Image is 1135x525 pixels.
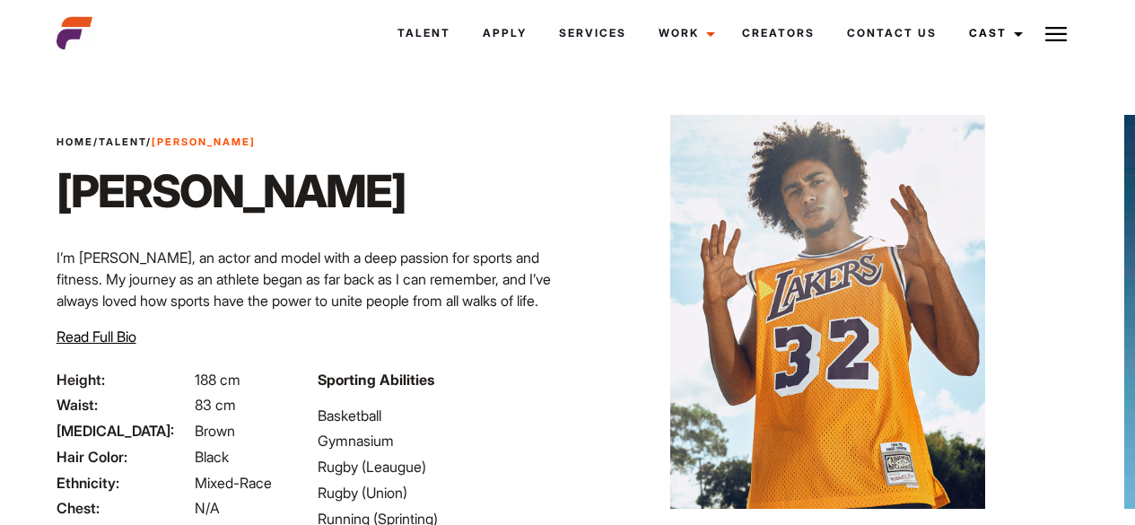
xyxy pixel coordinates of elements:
span: Height: [57,369,191,390]
a: Services [543,9,642,57]
li: Gymnasium [318,430,557,451]
strong: [PERSON_NAME] [152,136,256,148]
li: Basketball [318,405,557,426]
span: [MEDICAL_DATA]: [57,420,191,442]
span: Ethnicity: [57,472,191,494]
a: Talent [99,136,146,148]
a: Apply [467,9,543,57]
span: / / [57,135,256,150]
span: Mixed-Race [195,474,272,492]
a: Creators [726,9,831,57]
li: Rugby (Leaugue) [318,456,557,477]
span: Black [195,448,229,466]
h1: [PERSON_NAME] [57,164,406,218]
a: Talent [381,9,467,57]
button: Read Full Bio [57,326,136,347]
img: lig [610,115,1046,509]
span: Brown [195,422,235,440]
span: Waist: [57,394,191,416]
p: I’m [PERSON_NAME], an actor and model with a deep passion for sports and fitness. My journey as a... [57,247,557,311]
span: Chest: [57,497,191,519]
span: Hair Color: [57,446,191,468]
span: Read Full Bio [57,328,136,346]
strong: Sporting Abilities [318,371,434,389]
span: 83 cm [195,396,236,414]
li: Rugby (Union) [318,482,557,503]
img: cropped-aefm-brand-fav-22-square.png [57,15,92,51]
a: Contact Us [831,9,953,57]
a: Cast [953,9,1034,57]
span: 188 cm [195,371,240,389]
img: Burger icon [1045,23,1067,45]
a: Work [642,9,726,57]
span: N/A [195,499,220,517]
a: Home [57,136,93,148]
